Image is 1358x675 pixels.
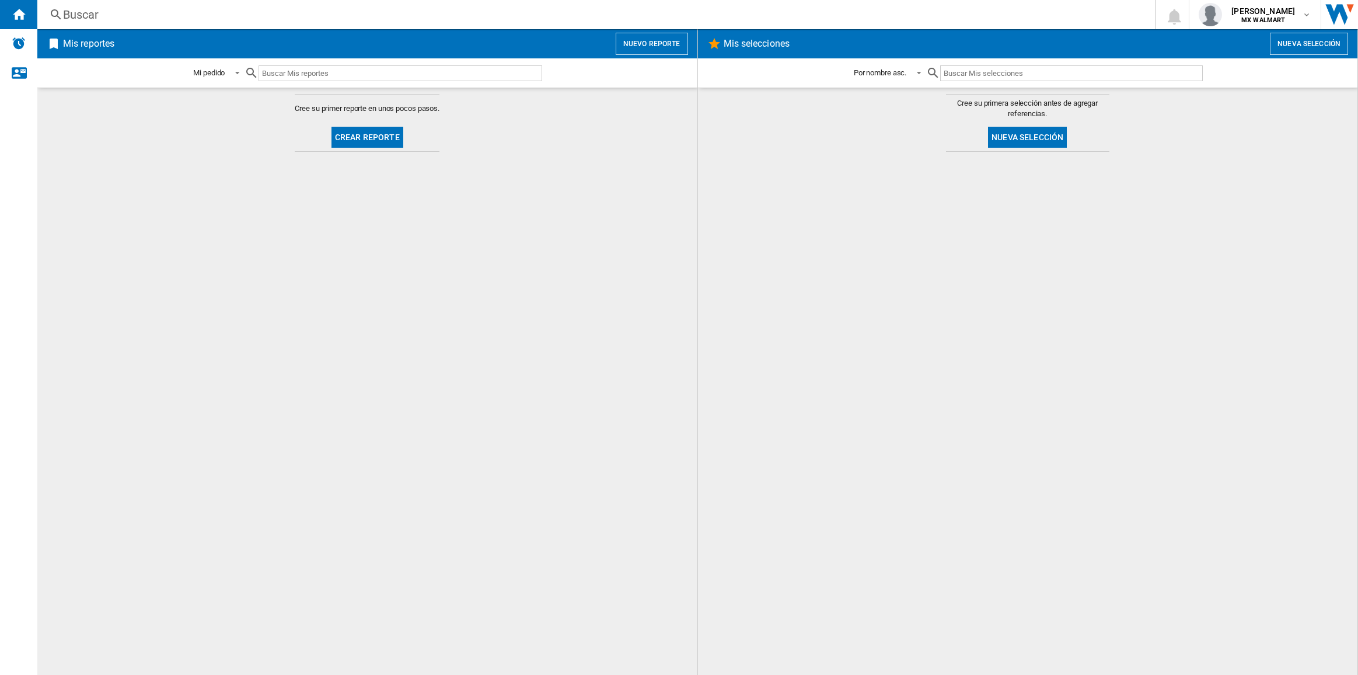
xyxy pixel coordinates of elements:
[721,33,793,55] h2: Mis selecciones
[988,127,1067,148] button: Nueva selección
[946,98,1109,119] span: Cree su primera selección antes de agregar referencias.
[1231,5,1295,17] span: [PERSON_NAME]
[1241,16,1285,24] b: MX WALMART
[193,68,225,77] div: Mi pedido
[854,68,907,77] div: Por nombre asc.
[940,65,1202,81] input: Buscar Mis selecciones
[63,6,1125,23] div: Buscar
[12,36,26,50] img: alerts-logo.svg
[61,33,117,55] h2: Mis reportes
[295,103,439,114] span: Cree su primer reporte en unos pocos pasos.
[1199,3,1222,26] img: profile.jpg
[616,33,688,55] button: Nuevo reporte
[331,127,403,148] button: Crear reporte
[259,65,542,81] input: Buscar Mis reportes
[1270,33,1348,55] button: Nueva selección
